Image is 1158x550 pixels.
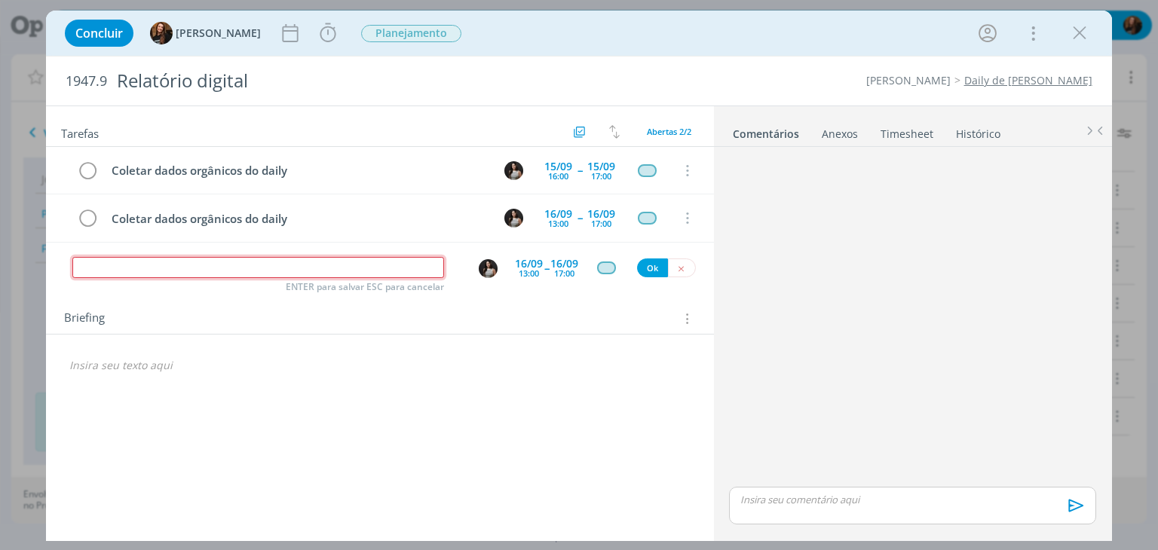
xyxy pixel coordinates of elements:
div: dialog [46,11,1111,541]
div: 17:00 [554,269,574,277]
span: ENTER para salvar ESC para cancelar [286,281,444,293]
div: 15/09 [544,161,572,172]
span: -- [544,261,549,275]
div: 13:00 [548,219,568,228]
img: C [479,259,498,278]
a: Histórico [955,120,1001,142]
button: C [503,206,525,229]
button: Ok [637,258,668,277]
span: [PERSON_NAME] [176,28,261,38]
div: 16/09 [550,258,578,269]
span: Abertas 2/2 [647,126,691,137]
img: T [150,22,173,44]
img: C [504,209,523,228]
span: -- [577,212,582,223]
div: 16/09 [515,258,543,269]
div: 17:00 [591,172,611,180]
div: 16/09 [544,209,572,219]
button: T[PERSON_NAME] [150,22,261,44]
div: Anexos [822,127,858,142]
div: 13:00 [519,269,539,277]
span: 1947.9 [66,73,107,90]
span: Concluir [75,27,123,39]
button: Planejamento [360,24,462,43]
div: 15/09 [587,161,615,172]
div: 16:00 [548,172,568,180]
a: Daily de [PERSON_NAME] [964,73,1092,87]
span: Planejamento [361,25,461,42]
a: Comentários [732,120,800,142]
span: Tarefas [61,123,99,141]
button: C [478,258,498,279]
div: Coletar dados orgânicos do daily [105,209,490,228]
img: C [504,161,523,180]
button: C [503,159,525,182]
a: [PERSON_NAME] [866,73,951,87]
img: arrow-down-up.svg [609,125,620,139]
div: 16/09 [587,209,615,219]
button: Concluir [65,20,133,47]
span: Briefing [64,309,105,328]
a: Timesheet [880,120,934,142]
div: 17:00 [591,219,611,228]
div: Coletar dados orgânicos do daily [105,161,490,180]
div: Relatório digital [110,63,658,99]
span: -- [577,165,582,176]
